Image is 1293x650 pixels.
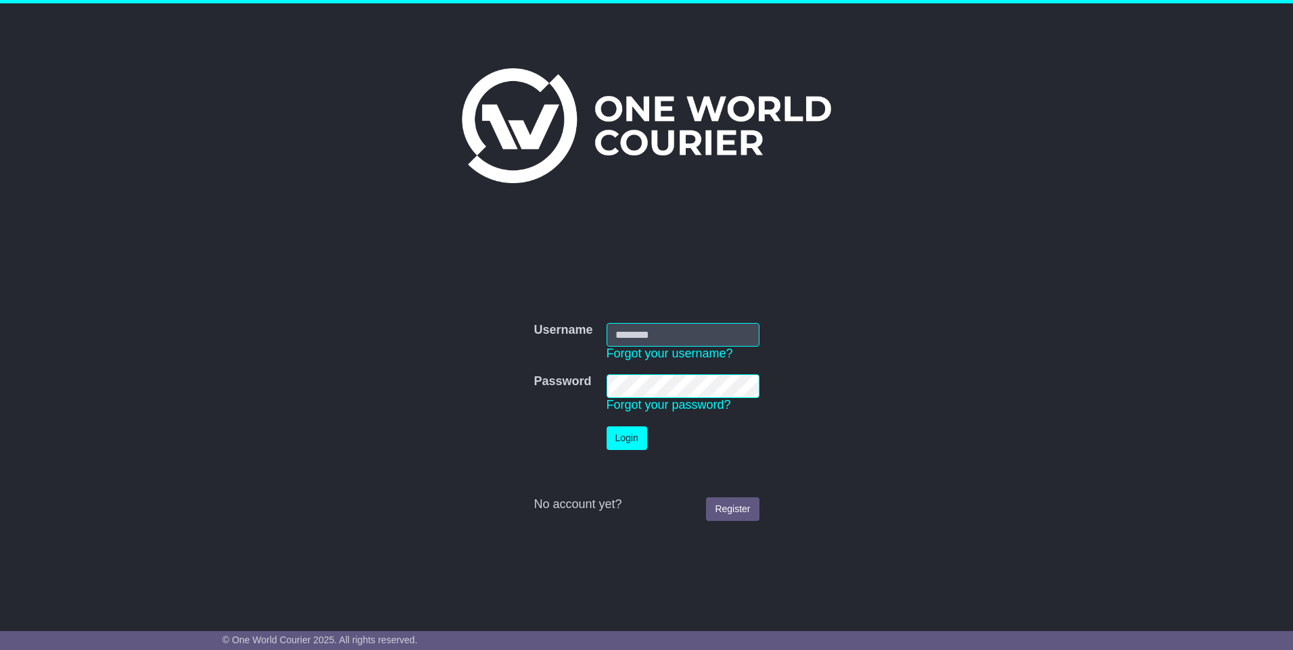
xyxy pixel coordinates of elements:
a: Register [706,497,759,521]
label: Password [534,374,591,389]
span: © One World Courier 2025. All rights reserved. [222,634,418,645]
img: One World [462,68,831,183]
button: Login [607,426,647,450]
label: Username [534,323,592,338]
a: Forgot your password? [607,398,731,411]
div: No account yet? [534,497,759,512]
a: Forgot your username? [607,347,733,360]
